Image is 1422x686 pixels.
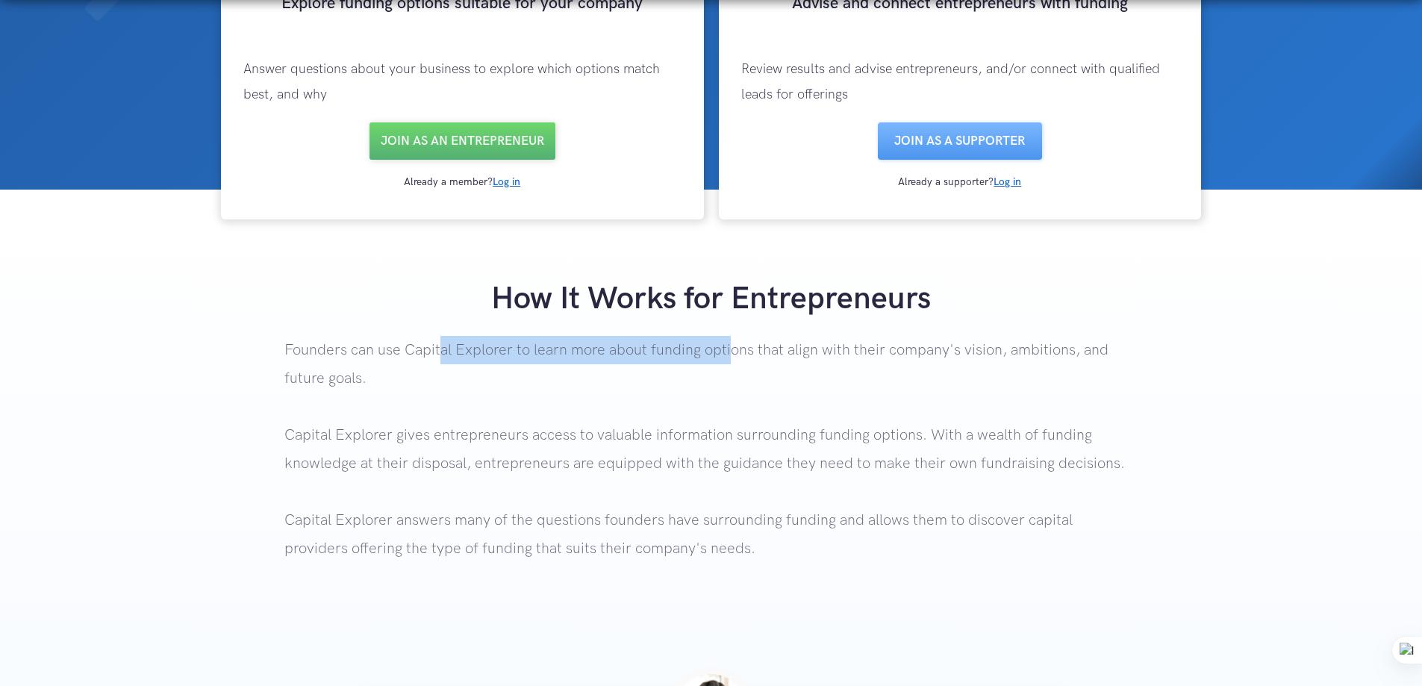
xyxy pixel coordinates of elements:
[491,280,931,318] strong: How It Works for Entrepreneurs
[493,175,520,188] a: Log in
[228,42,696,122] p: Answer questions about your business to explore which options match best, and why
[369,122,555,160] a: Join as an entrepreneur
[878,122,1042,160] a: Join as a SUPPORTER
[726,175,1194,190] div: Already a supporter?
[228,175,696,190] div: Already a member?
[994,175,1021,188] a: Log in
[284,336,1138,623] p: Founders can use Capital Explorer to learn more about funding options that align with their compa...
[726,42,1194,122] p: Review results and advise entrepreneurs, and/or connect with qualified leads for offerings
